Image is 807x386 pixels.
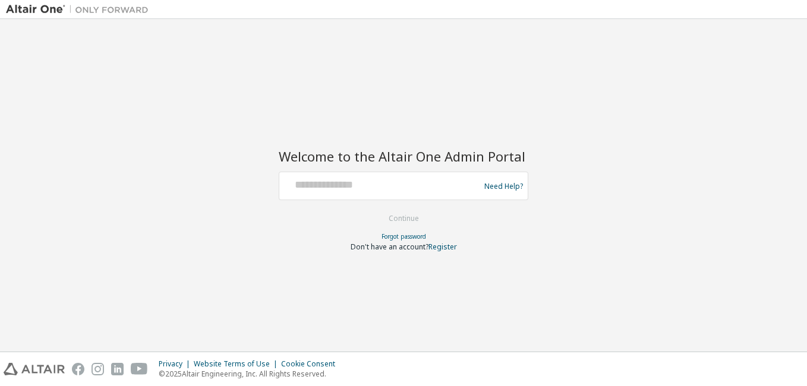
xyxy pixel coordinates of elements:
img: linkedin.svg [111,363,124,375]
span: Don't have an account? [351,242,428,252]
img: Altair One [6,4,155,15]
h2: Welcome to the Altair One Admin Portal [279,148,528,164]
div: Privacy [159,359,194,369]
a: Need Help? [484,186,523,186]
a: Register [428,242,457,252]
p: © 2025 Altair Engineering, Inc. All Rights Reserved. [159,369,342,379]
img: facebook.svg [72,363,84,375]
div: Cookie Consent [281,359,342,369]
a: Forgot password [382,232,426,241]
div: Website Terms of Use [194,359,281,369]
img: altair_logo.svg [4,363,65,375]
img: youtube.svg [131,363,148,375]
img: instagram.svg [92,363,104,375]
